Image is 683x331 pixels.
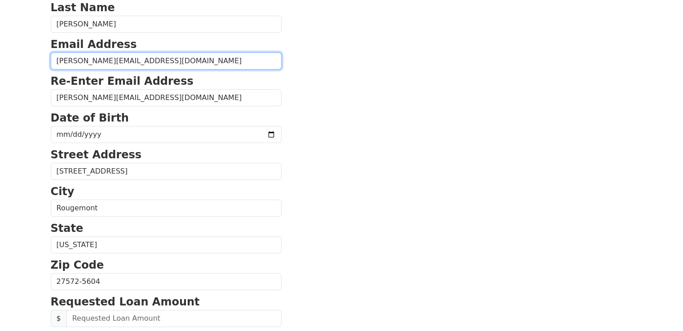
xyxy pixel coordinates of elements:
input: Requested Loan Amount [66,310,282,327]
input: Email Address [51,52,282,70]
strong: Street Address [51,148,142,161]
strong: Email Address [51,38,137,51]
strong: Date of Birth [51,112,129,124]
input: Zip Code [51,273,282,290]
strong: State [51,222,84,235]
input: City [51,200,282,217]
strong: City [51,185,75,198]
input: Re-Enter Email Address [51,89,282,106]
strong: Zip Code [51,259,104,271]
input: Last Name [51,16,282,33]
strong: Re-Enter Email Address [51,75,194,87]
strong: Last Name [51,1,115,14]
span: $ [51,310,67,327]
strong: Requested Loan Amount [51,296,200,308]
input: Street Address [51,163,282,180]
